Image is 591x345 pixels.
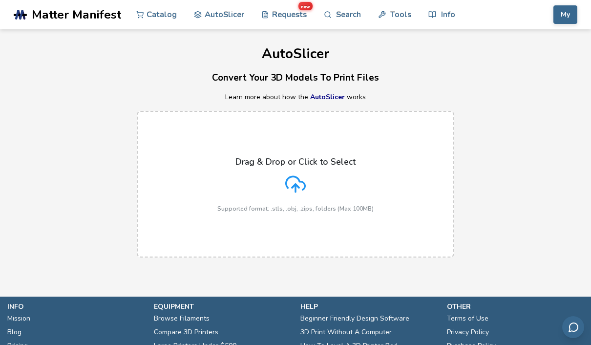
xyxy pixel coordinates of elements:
[447,312,488,325] a: Terms of Use
[310,92,345,102] a: AutoSlicer
[300,312,409,325] a: Beginner Friendly Design Software
[154,302,291,312] p: equipment
[217,205,374,212] p: Supported format: .stls, .obj, .zips, folders (Max 100MB)
[300,325,392,339] a: 3D Print Without A Computer
[553,5,577,24] button: My
[32,8,121,22] span: Matter Manifest
[447,302,584,312] p: other
[7,325,21,339] a: Blog
[562,316,584,338] button: Send feedback via email
[154,312,210,325] a: Browse Filaments
[447,325,489,339] a: Privacy Policy
[7,302,144,312] p: info
[235,157,356,167] p: Drag & Drop or Click to Select
[154,325,218,339] a: Compare 3D Printers
[7,312,30,325] a: Mission
[300,302,437,312] p: help
[298,2,313,11] span: new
